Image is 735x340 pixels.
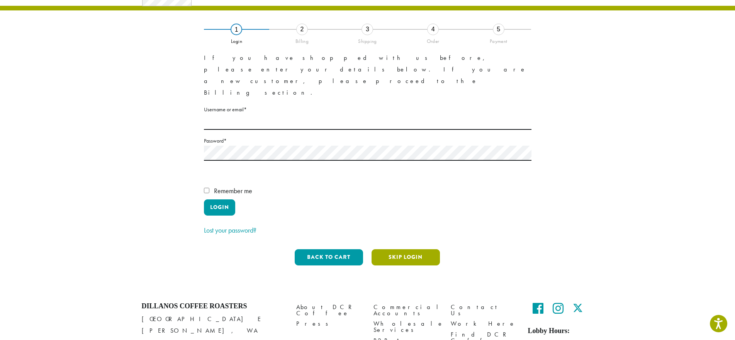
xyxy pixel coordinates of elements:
div: Payment [466,35,531,44]
div: 2 [296,24,308,35]
a: Work Here [451,319,516,329]
a: Contact Us [451,302,516,319]
p: If you have shopped with us before, please enter your details below. If you are a new customer, p... [204,52,531,99]
div: Login [204,35,270,44]
button: Skip Login [372,249,440,265]
h4: Dillanos Coffee Roasters [142,302,285,311]
div: Shipping [335,35,401,44]
button: Back to cart [295,249,363,265]
span: Remember me [214,186,252,195]
a: Wholesale Services [373,319,439,335]
a: About DCR Coffee [296,302,362,319]
a: Commercial Accounts [373,302,439,319]
div: Billing [269,35,335,44]
div: Order [400,35,466,44]
a: Press [296,319,362,329]
div: 3 [362,24,373,35]
h5: Lobby Hours: [528,327,594,335]
div: 5 [493,24,504,35]
div: 1 [231,24,242,35]
label: Password [204,136,531,146]
div: 4 [427,24,439,35]
input: Remember me [204,188,209,193]
a: Lost your password? [204,226,256,235]
button: Login [204,199,235,216]
label: Username or email [204,105,531,114]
